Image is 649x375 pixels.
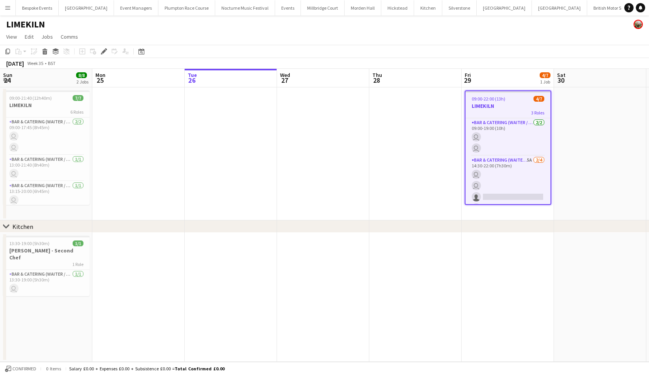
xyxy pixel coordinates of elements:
[69,366,224,372] div: Salary £0.00 + Expenses £0.00 + Subsistence £0.00 =
[12,366,36,372] span: Confirmed
[114,0,158,15] button: Event Managers
[22,32,37,42] a: Edit
[95,72,105,78] span: Mon
[275,0,301,15] button: Events
[73,240,83,246] span: 1/1
[3,270,90,296] app-card-role: Bar & Catering (Waiter / waitress)1/113:30-19:00 (5h30m)
[4,365,37,373] button: Confirmed
[464,76,471,85] span: 29
[188,72,197,78] span: Tue
[466,102,550,109] h3: LIMEKILN
[76,79,88,85] div: 2 Jobs
[187,76,197,85] span: 26
[280,72,290,78] span: Wed
[61,33,78,40] span: Comms
[477,0,532,15] button: [GEOGRAPHIC_DATA]
[540,79,550,85] div: 1 Job
[557,72,566,78] span: Sat
[532,0,587,15] button: [GEOGRAPHIC_DATA]
[442,0,477,15] button: Silverstone
[6,19,45,30] h1: LIMEKILN
[9,240,49,246] span: 13:30-19:00 (5h30m)
[3,90,90,205] app-job-card: 09:00-21:40 (12h40m)7/7LIMEKILN6 RolesBar & Catering (Waiter / waitress)2/209:00-17:45 (8h45m) Ba...
[381,0,414,15] button: Hickstead
[531,110,544,116] span: 3 Roles
[3,102,90,109] h3: LIMEKILN
[6,60,24,67] div: [DATE]
[533,96,544,102] span: 4/7
[41,33,53,40] span: Jobs
[556,76,566,85] span: 30
[76,72,87,78] span: 8/8
[70,109,83,115] span: 6 Roles
[38,32,56,42] a: Jobs
[9,95,52,101] span: 09:00-21:40 (12h40m)
[466,156,550,216] app-card-role: Bar & Catering (Waiter / waitress)5A2/414:30-22:00 (7h30m)
[372,72,382,78] span: Thu
[6,33,17,40] span: View
[465,90,551,205] app-job-card: 09:00-22:00 (13h)4/7LIMEKILN3 RolesBar & Catering (Waiter / waitress)2/209:00-19:00 (10h) Bar & C...
[215,0,275,15] button: Nocturne Music Festival
[301,0,345,15] button: Millbridge Court
[58,32,81,42] a: Comms
[59,0,114,15] button: [GEOGRAPHIC_DATA]
[72,261,83,267] span: 1 Role
[3,155,90,181] app-card-role: Bar & Catering (Waiter / waitress)1/113:00-21:40 (8h40m)
[94,76,105,85] span: 25
[3,118,90,155] app-card-role: Bar & Catering (Waiter / waitress)2/209:00-17:45 (8h45m)
[44,366,63,372] span: 0 items
[12,223,33,230] div: Kitchen
[25,60,45,66] span: Week 35
[465,72,471,78] span: Fri
[345,0,381,15] button: Morden Hall
[73,95,83,101] span: 7/7
[16,0,59,15] button: Bespoke Events
[48,60,56,66] div: BST
[3,247,90,261] h3: [PERSON_NAME] - Second Chef
[279,76,290,85] span: 27
[3,236,90,296] app-job-card: 13:30-19:00 (5h30m)1/1[PERSON_NAME] - Second Chef1 RoleBar & Catering (Waiter / waitress)1/113:30...
[2,76,12,85] span: 24
[466,118,550,156] app-card-role: Bar & Catering (Waiter / waitress)2/209:00-19:00 (10h)
[634,20,643,29] app-user-avatar: Staffing Manager
[3,181,90,208] app-card-role: Bar & Catering (Waiter / waitress)1/113:15-20:00 (6h45m)
[175,366,224,372] span: Total Confirmed £0.00
[472,96,505,102] span: 09:00-22:00 (13h)
[371,76,382,85] span: 28
[158,0,215,15] button: Plumpton Race Course
[3,72,12,78] span: Sun
[587,0,636,15] button: British Motor Show
[25,33,34,40] span: Edit
[414,0,442,15] button: Kitchen
[540,72,550,78] span: 4/7
[3,32,20,42] a: View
